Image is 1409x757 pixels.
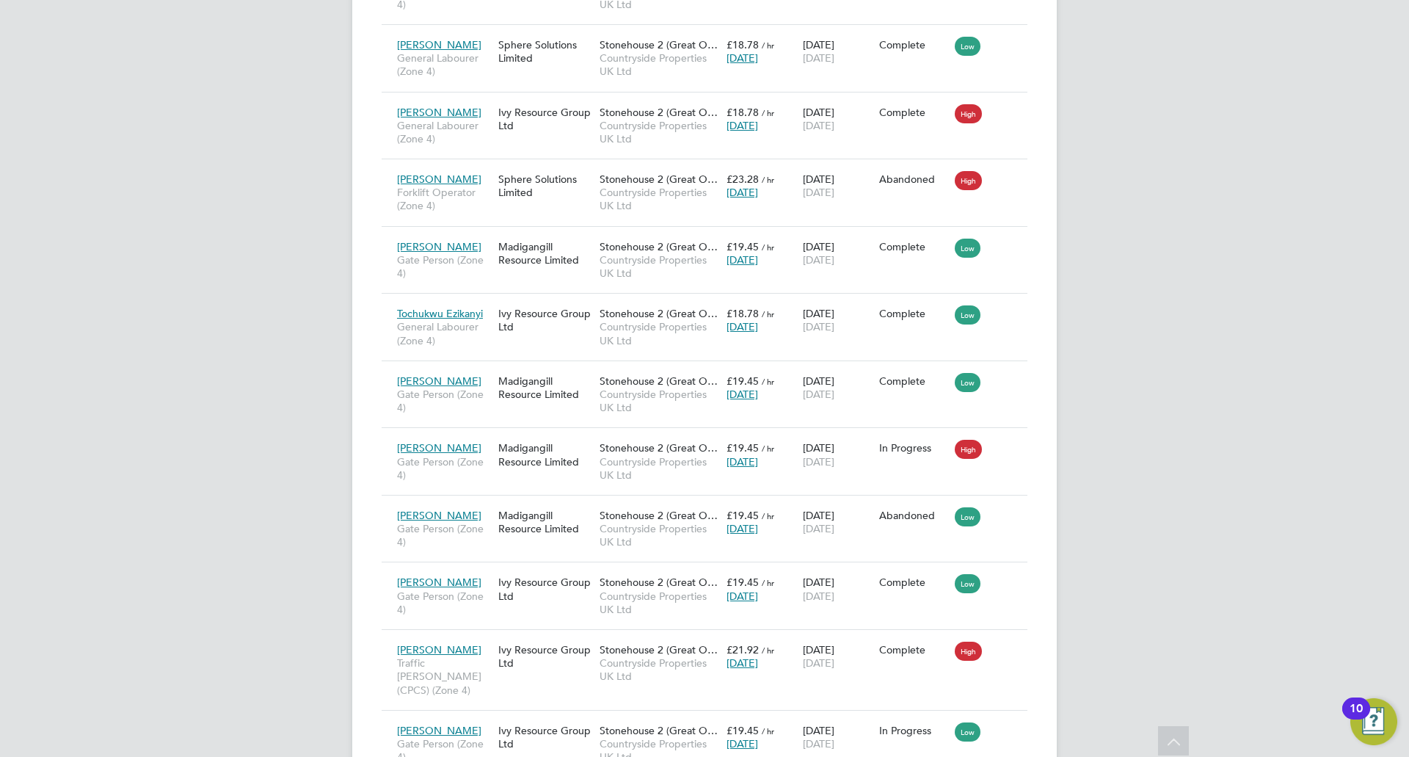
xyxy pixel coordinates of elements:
span: / hr [762,577,774,588]
span: [DATE] [803,119,834,132]
span: [PERSON_NAME] [397,173,481,186]
span: [DATE] [727,656,758,670]
span: [DATE] [803,590,834,603]
span: [PERSON_NAME] [397,240,481,253]
span: [PERSON_NAME] [397,38,481,51]
span: Stonehouse 2 (Great O… [600,724,718,737]
span: Countryside Properties UK Ltd [600,656,719,683]
span: [DATE] [727,455,758,468]
span: £19.45 [727,724,759,737]
span: [DATE] [803,253,834,267]
span: Countryside Properties UK Ltd [600,119,719,145]
div: Ivy Resource Group Ltd [495,568,596,609]
div: Madigangill Resource Limited [495,233,596,274]
span: Stonehouse 2 (Great O… [600,38,718,51]
span: Stonehouse 2 (Great O… [600,374,718,388]
div: Abandoned [879,173,948,186]
div: [DATE] [799,434,875,475]
a: [PERSON_NAME]Gate Person (Zone 4)Madigangill Resource LimitedStonehouse 2 (Great O…Countryside Pr... [393,366,1027,379]
span: / hr [762,645,774,656]
span: Countryside Properties UK Ltd [600,455,719,482]
span: High [955,440,982,459]
div: Complete [879,374,948,388]
span: £18.78 [727,106,759,119]
div: Ivy Resource Group Ltd [495,636,596,677]
div: Sphere Solutions Limited [495,31,596,72]
span: Stonehouse 2 (Great O… [600,240,718,253]
span: / hr [762,725,774,736]
span: Low [955,305,980,325]
a: [PERSON_NAME]General Labourer (Zone 4)Sphere Solutions LimitedStonehouse 2 (Great O…Countryside P... [393,30,1027,43]
div: [DATE] [799,31,875,72]
div: In Progress [879,441,948,454]
span: £23.28 [727,173,759,186]
span: Stonehouse 2 (Great O… [600,106,718,119]
span: [DATE] [727,522,758,535]
span: £19.45 [727,441,759,454]
span: [DATE] [803,320,834,333]
span: Countryside Properties UK Ltd [600,320,719,347]
div: Abandoned [879,509,948,522]
span: Tochukwu Ezikanyi [397,307,483,320]
span: Stonehouse 2 (Great O… [600,643,718,656]
a: [PERSON_NAME]Gate Person (Zone 4)Madigangill Resource LimitedStonehouse 2 (Great O…Countryside Pr... [393,433,1027,446]
a: [PERSON_NAME]Forklift Operator (Zone 4)Sphere Solutions LimitedStonehouse 2 (Great O…Countryside ... [393,164,1027,177]
span: General Labourer (Zone 4) [397,51,491,78]
span: General Labourer (Zone 4) [397,119,491,145]
span: / hr [762,443,774,454]
div: [DATE] [799,501,875,543]
span: / hr [762,40,774,51]
span: [DATE] [803,737,834,750]
span: £21.92 [727,643,759,656]
span: [DATE] [803,522,834,535]
span: / hr [762,107,774,118]
div: Complete [879,106,948,119]
span: Gate Person (Zone 4) [397,590,491,616]
span: / hr [762,510,774,521]
span: [DATE] [803,388,834,401]
div: [DATE] [799,367,875,408]
span: [PERSON_NAME] [397,643,481,656]
div: [DATE] [799,165,875,206]
div: In Progress [879,724,948,737]
span: Low [955,373,980,392]
div: Madigangill Resource Limited [495,367,596,408]
a: [PERSON_NAME]Gate Person (Zone 4)Ivy Resource Group LtdStonehouse 2 (Great O…Countryside Properti... [393,568,1027,580]
span: Low [955,722,980,742]
span: Low [955,574,980,593]
span: Low [955,37,980,56]
span: Countryside Properties UK Ltd [600,590,719,616]
span: / hr [762,308,774,319]
a: [PERSON_NAME]Gate Person (Zone 4)Madigangill Resource LimitedStonehouse 2 (Great O…Countryside Pr... [393,501,1027,513]
div: Complete [879,576,948,589]
span: / hr [762,376,774,387]
span: [DATE] [803,186,834,199]
div: Complete [879,38,948,51]
span: Stonehouse 2 (Great O… [600,576,718,589]
span: Gate Person (Zone 4) [397,388,491,414]
span: [DATE] [727,186,758,199]
div: [DATE] [799,636,875,677]
span: [DATE] [727,320,758,333]
span: Gate Person (Zone 4) [397,253,491,280]
span: [DATE] [727,253,758,267]
span: £19.45 [727,374,759,388]
div: Complete [879,307,948,320]
span: [DATE] [727,388,758,401]
div: Complete [879,240,948,253]
a: Tochukwu EzikanyiGeneral Labourer (Zone 4)Ivy Resource Group LtdStonehouse 2 (Great O…Countryside... [393,299,1027,311]
div: [DATE] [799,300,875,341]
span: Stonehouse 2 (Great O… [600,173,718,186]
span: Low [955,239,980,258]
button: Open Resource Center, 10 new notifications [1350,698,1397,745]
span: Countryside Properties UK Ltd [600,522,719,548]
span: General Labourer (Zone 4) [397,320,491,347]
span: [DATE] [803,51,834,65]
span: [DATE] [803,656,834,670]
span: £18.78 [727,38,759,51]
span: Countryside Properties UK Ltd [600,186,719,212]
span: Stonehouse 2 (Great O… [600,307,718,320]
span: [DATE] [727,737,758,750]
span: [PERSON_NAME] [397,576,481,589]
a: [PERSON_NAME]Gate Person (Zone 4)Ivy Resource Group LtdStonehouse 2 (Great O…Countryside Properti... [393,716,1027,728]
